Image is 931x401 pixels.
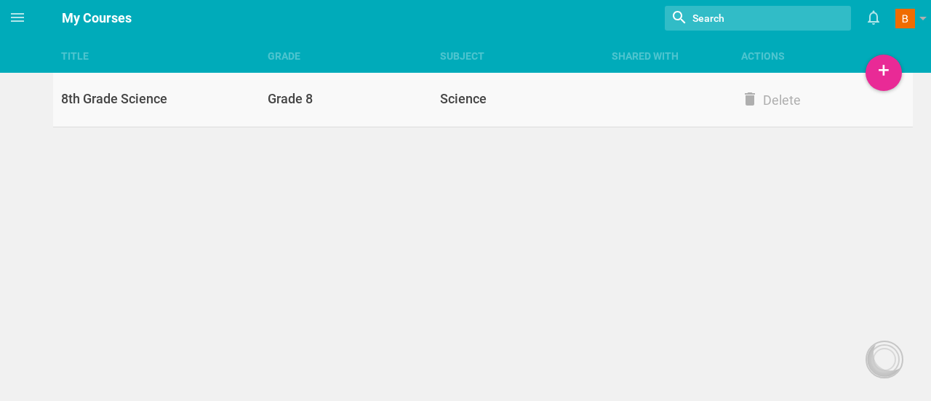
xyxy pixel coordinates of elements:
input: Search [691,9,802,28]
button: Delete [741,90,801,108]
div: Title [53,49,268,63]
div: + [866,55,902,91]
div: 8th Grade Science [53,90,268,108]
div: Subject [440,49,612,63]
div: Science [440,90,612,108]
div: Actions [741,49,914,63]
a: 8th Grade ScienceGrade 8ScienceDelete [53,73,914,127]
div: Grade [268,49,440,63]
div: Shared with [612,49,740,63]
div: Grade 8 [268,90,440,108]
